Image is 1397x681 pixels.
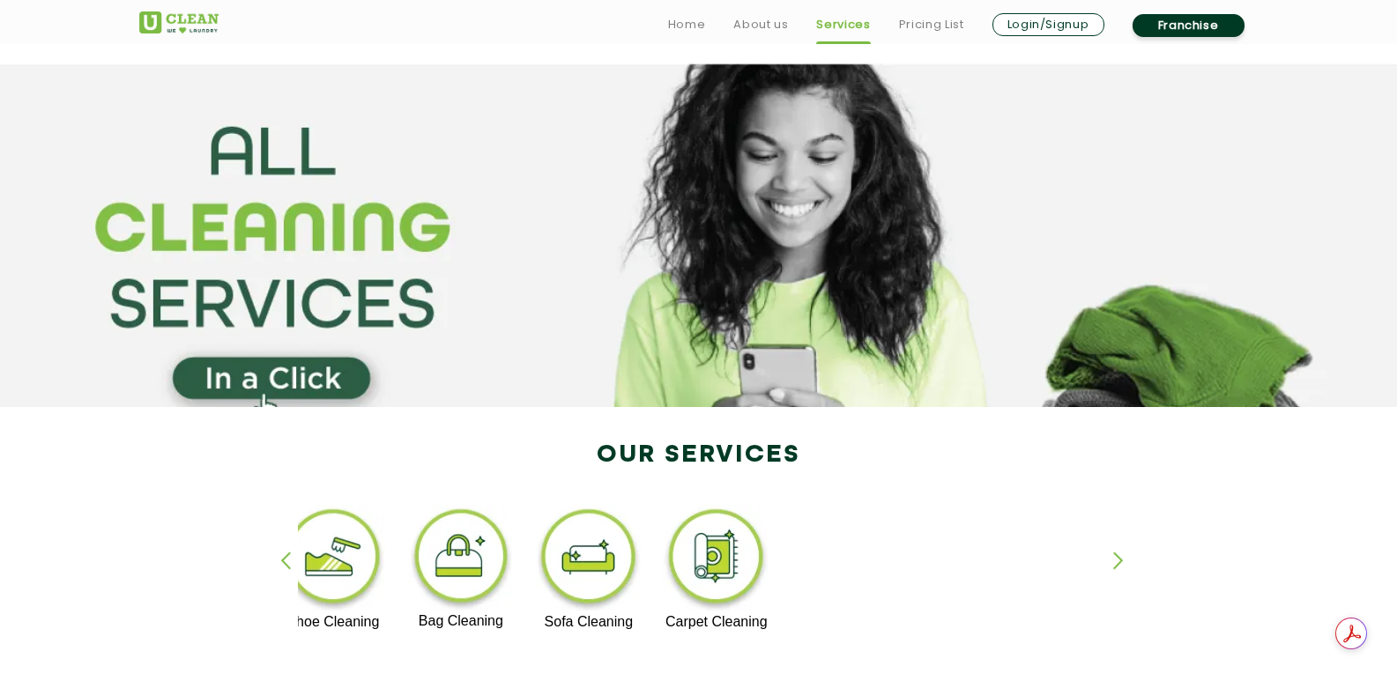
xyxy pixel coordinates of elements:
[662,505,770,614] img: carpet_cleaning_11zon.webp
[816,14,870,35] a: Services
[534,614,643,630] p: Sofa Cleaning
[668,14,706,35] a: Home
[733,14,788,35] a: About us
[1133,14,1245,37] a: Franchise
[279,505,388,614] img: shoe_cleaning_11zon.webp
[534,505,643,614] img: sofa_cleaning_11zon.webp
[139,11,219,33] img: UClean Laundry and Dry Cleaning
[407,505,516,613] img: bag_cleaning_11zon.webp
[899,14,964,35] a: Pricing List
[992,13,1104,36] a: Login/Signup
[662,614,770,630] p: Carpet Cleaning
[279,614,388,630] p: Shoe Cleaning
[407,613,516,629] p: Bag Cleaning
